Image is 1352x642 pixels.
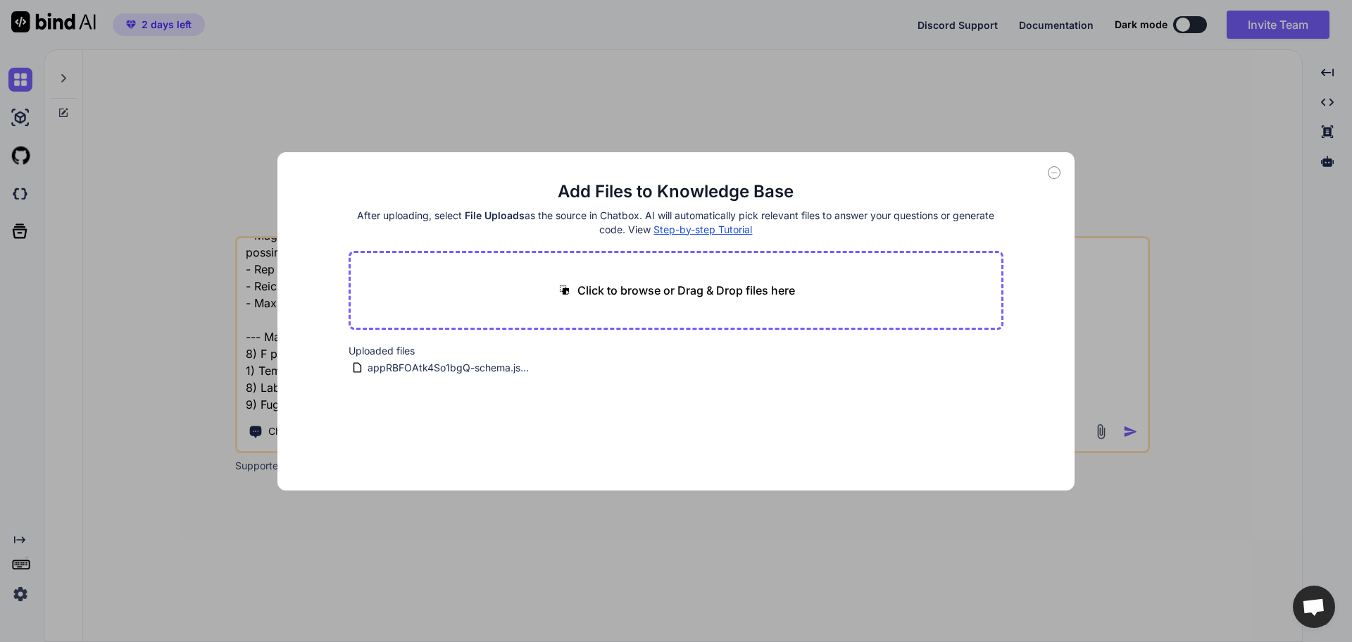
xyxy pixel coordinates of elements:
[577,282,795,299] p: Click to browse or Drag & Drop files here
[1293,586,1335,628] div: Open chat
[349,209,1004,237] h4: After uploading, select as the source in Chatbox. AI will automatically pick relevant files to an...
[349,180,1004,203] h2: Add Files to Knowledge Base
[465,209,525,221] span: File Uploads
[349,344,1004,358] h2: Uploaded files
[653,223,752,235] span: Step-by-step Tutorial
[366,359,532,376] span: appRBFOAtk4So1bgQ-schema.json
